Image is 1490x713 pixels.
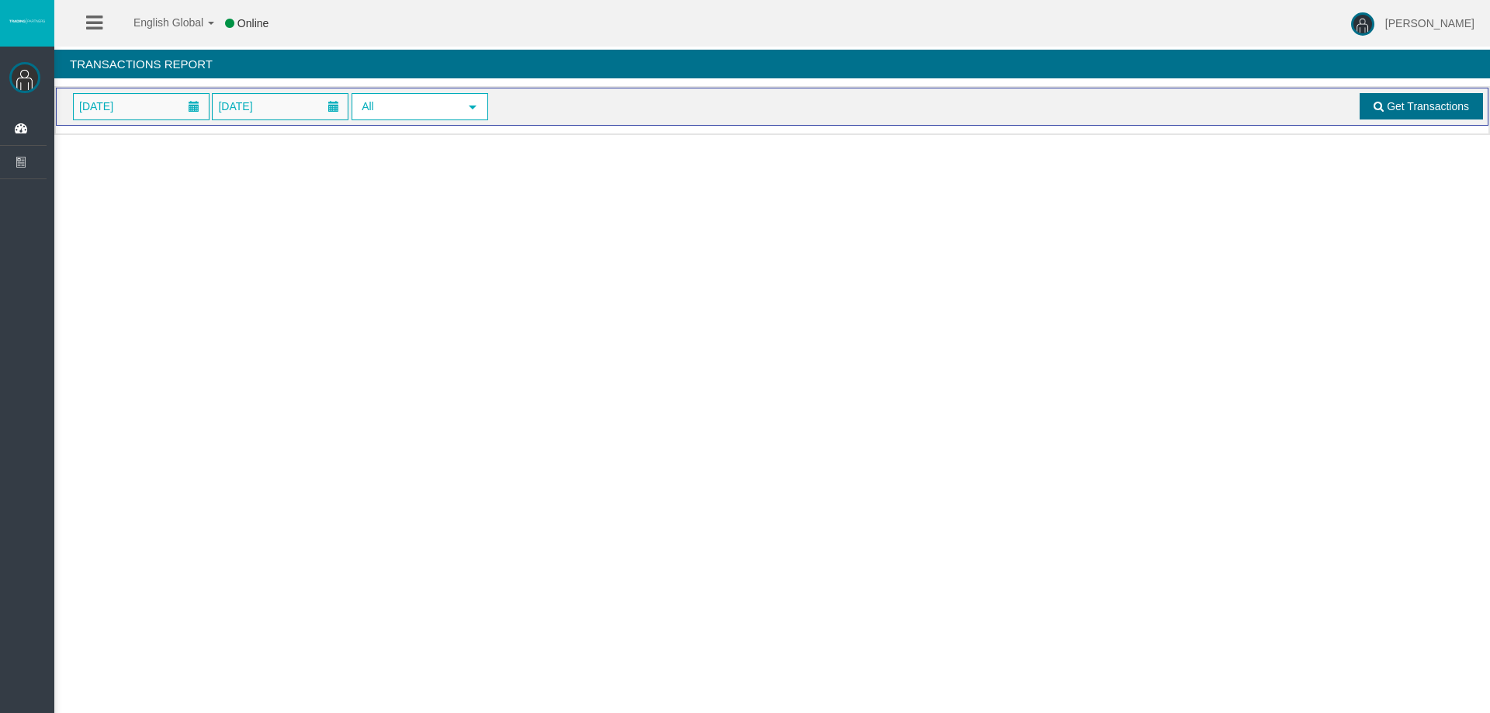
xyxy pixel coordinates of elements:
[113,16,203,29] span: English Global
[466,101,479,113] span: select
[353,95,459,119] span: All
[1387,100,1469,112] span: Get Transactions
[8,18,47,24] img: logo.svg
[1385,17,1474,29] span: [PERSON_NAME]
[213,95,257,117] span: [DATE]
[237,17,269,29] span: Online
[1351,12,1374,36] img: user-image
[54,50,1490,78] h4: Transactions Report
[74,95,118,117] span: [DATE]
